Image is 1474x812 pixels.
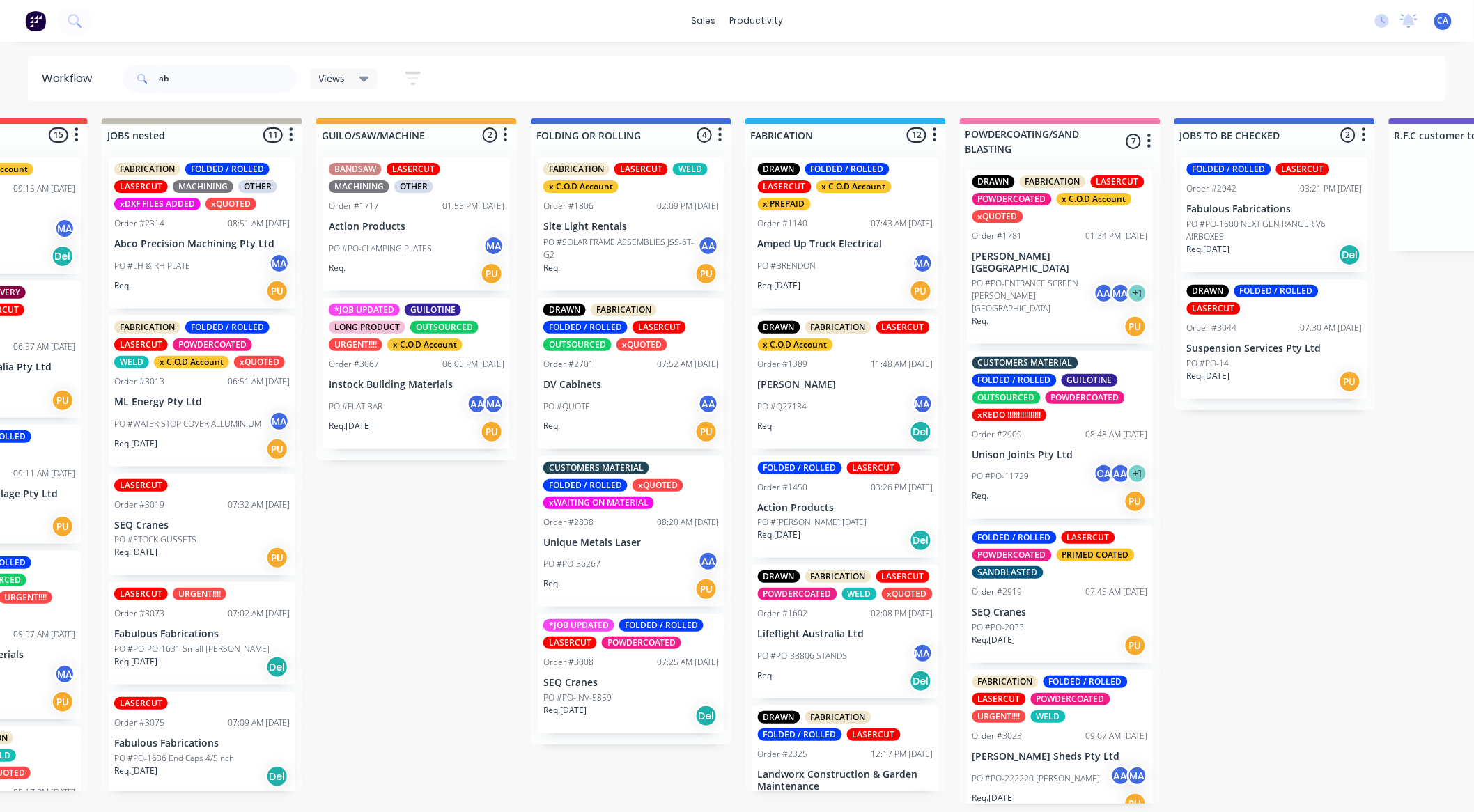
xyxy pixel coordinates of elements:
p: PO #PO-PO-1631 Small [PERSON_NAME] [114,643,270,655]
div: LASERCUT [114,588,168,600]
div: PRIMED COATED [1057,549,1135,561]
p: Req. [DATE] [972,792,1016,804]
div: Del [52,245,74,267]
div: DRAWN [758,163,800,175]
div: Order #2942 [1187,182,1237,195]
div: DRAWN [758,711,800,724]
div: 08:48 AM [DATE] [1086,428,1148,441]
div: WELD [1031,710,1066,723]
div: FABRICATION [591,304,657,316]
div: AA [698,551,719,572]
p: SEQ Cranes [114,520,290,531]
div: FABRICATIONLASERCUTWELDx C.O.D AccountOrder #180602:09 PM [DATE]Site Light RentalsPO #SOLAR FRAME... [538,157,724,291]
div: 08:51 AM [DATE] [228,217,290,230]
p: Lifeflight Australia Ltd [758,628,933,640]
p: Landworx Construction & Garden Maintenance [758,769,933,793]
div: 01:34 PM [DATE] [1086,230,1148,242]
p: Req. [DATE] [972,634,1016,646]
div: Order #3073 [114,607,164,620]
div: FOLDED / ROLLED [1234,285,1319,297]
div: Order #1717 [329,200,379,212]
div: FOLDED / ROLLED [758,728,842,741]
div: MA [913,253,933,274]
div: xREDO !!!!!!!!!!!!!!!! [972,409,1047,421]
div: sales [684,10,722,31]
p: Fabulous Fabrications [114,628,290,640]
div: 12:17 PM [DATE] [871,748,933,760]
div: WELD [673,163,708,175]
p: Req. [DATE] [1187,370,1230,382]
div: AA [1110,463,1131,484]
div: FABRICATION [972,676,1039,688]
div: MA [269,411,290,432]
div: MA [913,643,933,664]
div: Del [266,765,288,788]
div: x C.O.D Account [543,180,619,193]
p: Req. [DATE] [114,765,157,777]
div: *JOB UPDATED [543,619,614,632]
div: 01:55 PM [DATE] [442,200,504,212]
div: DRAWNFABRICATIONLASERCUTPOWDERCOATEDWELDxQUOTEDOrder #160202:08 PM [DATE]Lifeflight Australia Ltd... [752,565,939,698]
div: 05:17 PM [DATE] [13,786,75,799]
p: Req. [DATE] [114,546,157,559]
div: FABRICATION [805,321,871,334]
div: POWDERCOATED [1031,693,1110,705]
div: Order #2909 [972,428,1023,441]
div: AA [1094,283,1115,304]
div: PU [266,438,288,460]
div: LASERCUT [847,728,901,741]
p: [PERSON_NAME] [758,379,933,391]
div: FABRICATION [805,711,871,724]
div: GUILOTINE [405,304,461,316]
div: xQUOTED [234,356,285,368]
div: FOLDED / ROLLED [1187,163,1271,175]
p: Abco Precision Machining Pty Ltd [114,238,290,250]
div: LASERCUT [543,637,597,649]
p: DV Cabinets [543,379,719,391]
div: x PREPAID [758,198,811,210]
input: Search for orders... [159,65,297,93]
div: Del [910,421,932,443]
div: GUILOTINE [1062,374,1118,387]
p: Instock Building Materials [329,379,504,391]
div: LASERCUT [114,697,168,710]
div: AA [698,235,719,256]
p: PO #BRENDON [758,260,816,272]
div: PU [1124,634,1147,657]
div: Order #3013 [114,375,164,388]
div: LASERCUT [972,693,1026,705]
div: FABRICATION [114,321,180,334]
p: SEQ Cranes [972,607,1148,618]
p: Req. [758,669,775,682]
div: LASERCUTURGENT!!!!Order #307307:02 AM [DATE]Fabulous FabricationsPO #PO-PO-1631 Small [PERSON_NAM... [109,582,295,685]
div: URGENT!!!! [173,588,226,600]
div: MA [1110,283,1131,304]
div: SANDBLASTED [972,566,1044,579]
div: DRAWNFABRICATIONFOLDED / ROLLEDLASERCUTOUTSOURCEDxQUOTEDOrder #270107:52 AM [DATE]DV CabinetsPO #... [538,298,724,449]
div: LASERCUT [114,479,168,492]
div: 06:05 PM [DATE] [442,358,504,370]
p: SEQ Cranes [543,677,719,689]
p: Req. [DATE] [114,437,157,450]
div: MA [913,393,933,414]
p: PO #Q27134 [758,400,807,413]
p: Req. [972,315,989,327]
div: FOLDED / ROLLED [543,321,628,334]
div: 02:09 PM [DATE] [657,200,719,212]
div: FOLDED / ROLLED [972,374,1057,387]
div: FABRICATION [805,570,871,583]
div: LASERCUT [876,570,930,583]
div: 09:57 AM [DATE] [13,628,75,641]
div: OTHER [238,180,277,193]
p: Req. [543,577,560,590]
div: Order #3044 [1187,322,1237,334]
div: MA [54,218,75,239]
div: OUTSOURCED [410,321,479,334]
div: Order #1781 [972,230,1023,242]
div: POWDERCOATED [602,637,681,649]
div: x C.O.D Account [758,338,833,351]
div: LASERCUT [1187,302,1241,315]
div: xQUOTED [882,588,933,600]
div: MA [1127,765,1148,786]
div: xQUOTED [633,479,683,492]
